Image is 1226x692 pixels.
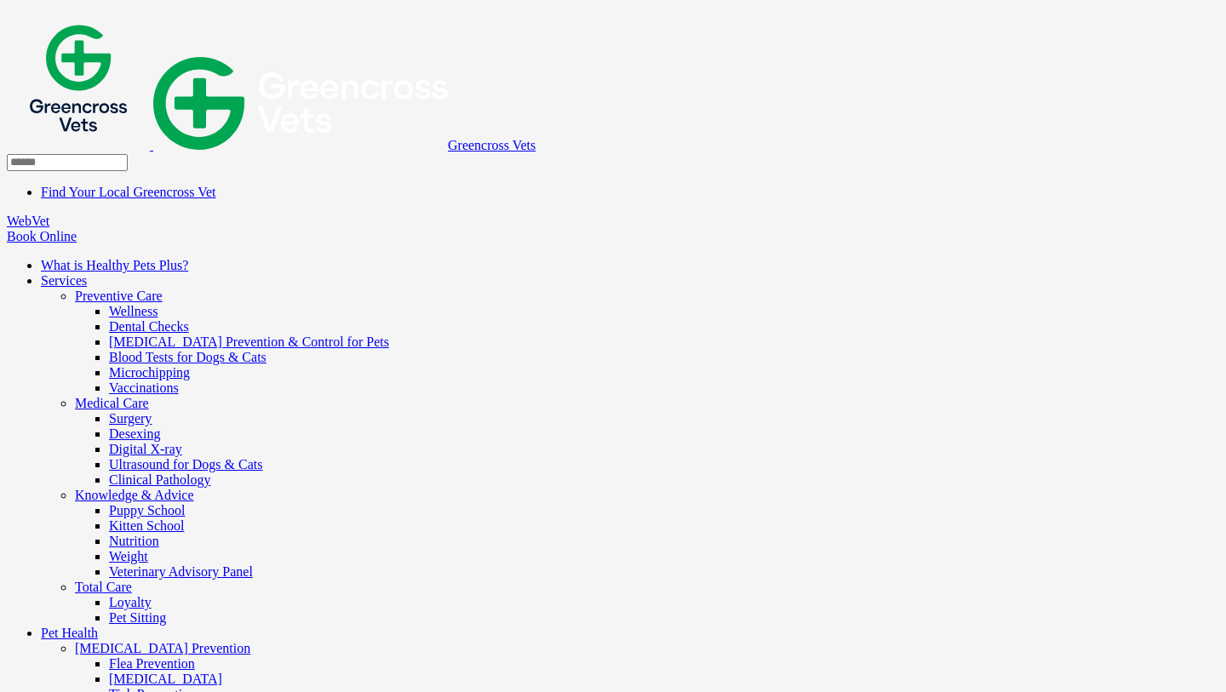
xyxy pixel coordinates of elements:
[109,304,158,318] a: Wellness
[41,258,188,272] a: What is Healthy Pets Plus?
[109,610,166,625] a: Pet Sitting
[109,534,159,548] a: Nutrition
[109,335,389,349] a: [MEDICAL_DATA] Prevention & Control for Pets
[109,426,160,441] a: Desexing
[109,595,152,609] a: Loyalty
[109,411,152,426] a: Surgery
[41,273,87,288] a: Services
[109,503,185,518] a: Puppy School
[109,365,190,380] a: Microchipping
[109,442,182,456] a: Digital X-ray
[75,580,132,594] a: Total Care
[109,380,179,395] a: Vaccinations
[109,564,253,579] a: Veterinary Advisory Panel
[109,457,262,472] a: Ultrasound for Dogs & Cats
[41,185,215,199] a: Find Your Local Greencross Vet
[109,672,222,686] a: [MEDICAL_DATA]
[75,289,163,303] a: Preventive Care
[109,656,195,671] a: Flea Prevention
[109,319,189,334] a: Dental Checks
[75,396,149,410] a: Medical Care
[109,350,266,364] a: Blood Tests for Dogs & Cats
[7,138,536,152] a: Greencross Vets
[75,641,250,655] a: [MEDICAL_DATA] Prevention
[7,229,77,243] a: Book Online
[41,626,98,640] a: Pet Health
[109,472,211,487] a: Clinical Pathology
[109,549,148,563] a: Weight
[7,214,49,228] a: WebVet
[109,518,184,533] a: Kitten School
[75,488,194,502] a: Knowledge & Advice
